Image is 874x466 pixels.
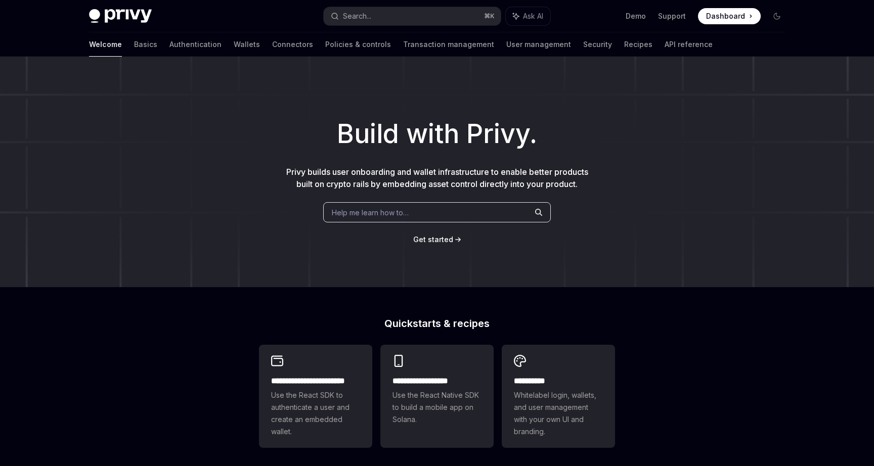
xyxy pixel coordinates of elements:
a: **** **** **** ***Use the React Native SDK to build a mobile app on Solana. [380,345,494,448]
span: Privy builds user onboarding and wallet infrastructure to enable better products built on crypto ... [286,167,588,189]
a: Policies & controls [325,32,391,57]
a: Support [658,11,686,21]
span: Use the React SDK to authenticate a user and create an embedded wallet. [271,389,360,438]
a: User management [506,32,571,57]
span: Whitelabel login, wallets, and user management with your own UI and branding. [514,389,603,438]
span: Help me learn how to… [332,207,409,218]
h1: Build with Privy. [16,114,858,154]
a: Recipes [624,32,652,57]
span: Use the React Native SDK to build a mobile app on Solana. [392,389,482,426]
a: **** *****Whitelabel login, wallets, and user management with your own UI and branding. [502,345,615,448]
a: Wallets [234,32,260,57]
button: Toggle dark mode [769,8,785,24]
a: Basics [134,32,157,57]
a: Dashboard [698,8,761,24]
a: Transaction management [403,32,494,57]
span: ⌘ K [484,12,495,20]
div: Search... [343,10,371,22]
span: Ask AI [523,11,543,21]
h2: Quickstarts & recipes [259,318,615,329]
img: dark logo [89,9,152,23]
a: API reference [665,32,713,57]
a: Connectors [272,32,313,57]
a: Authentication [169,32,222,57]
a: Demo [626,11,646,21]
button: Ask AI [506,7,550,25]
a: Welcome [89,32,122,57]
span: Dashboard [706,11,745,21]
a: Get started [413,235,453,245]
button: Search...⌘K [324,7,501,25]
a: Security [583,32,612,57]
span: Get started [413,235,453,244]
